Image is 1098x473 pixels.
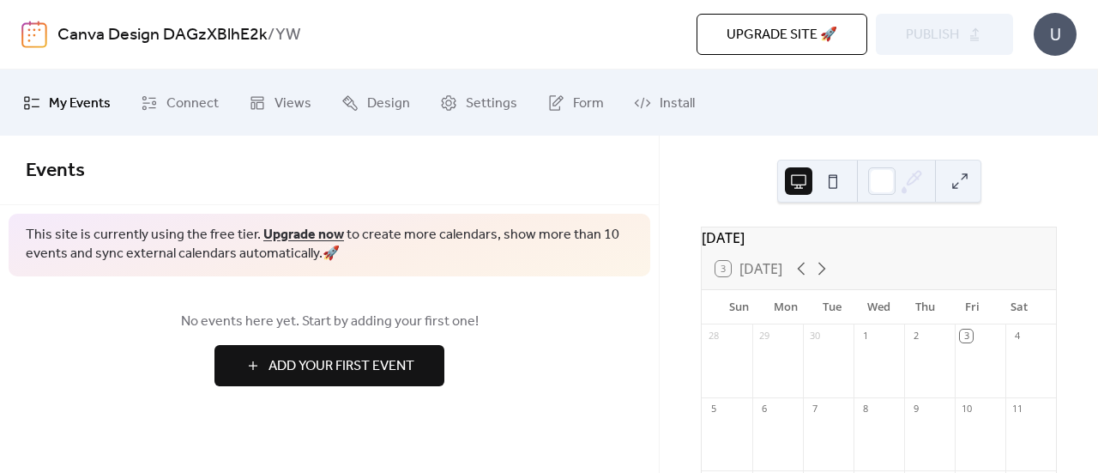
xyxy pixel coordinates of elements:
[329,76,423,129] a: Design
[367,90,410,117] span: Design
[57,19,268,52] a: Canva Design DAGzXBlhE2k
[214,345,444,386] button: Add Your First Event
[757,403,770,415] div: 6
[263,221,344,248] a: Upgrade now
[26,152,85,190] span: Events
[128,76,232,129] a: Connect
[466,90,517,117] span: Settings
[1011,330,1023,343] div: 4
[855,290,902,324] div: Wed
[166,90,219,117] span: Connect
[859,330,872,343] div: 1
[715,290,762,324] div: Sun
[1034,13,1077,56] div: U
[236,76,324,129] a: Views
[660,90,695,117] span: Install
[909,403,922,415] div: 9
[707,330,720,343] div: 28
[762,290,808,324] div: Mon
[960,330,973,343] div: 3
[960,403,973,415] div: 10
[727,25,837,45] span: Upgrade site 🚀
[21,21,47,48] img: logo
[621,76,708,129] a: Install
[859,403,872,415] div: 8
[902,290,949,324] div: Thu
[534,76,617,129] a: Form
[573,90,604,117] span: Form
[268,19,275,52] b: /
[808,330,821,343] div: 30
[949,290,995,324] div: Fri
[26,226,633,264] span: This site is currently using the free tier. to create more calendars, show more than 10 events an...
[996,290,1042,324] div: Sat
[26,345,633,386] a: Add Your First Event
[909,330,922,343] div: 2
[274,90,311,117] span: Views
[275,19,301,52] b: YW
[427,76,530,129] a: Settings
[697,14,867,55] button: Upgrade site 🚀
[1011,403,1023,415] div: 11
[809,290,855,324] div: Tue
[10,76,124,129] a: My Events
[757,330,770,343] div: 29
[49,90,111,117] span: My Events
[268,356,414,377] span: Add Your First Event
[707,403,720,415] div: 5
[808,403,821,415] div: 7
[26,312,633,332] span: No events here yet. Start by adding your first one!
[702,227,1056,248] div: [DATE]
